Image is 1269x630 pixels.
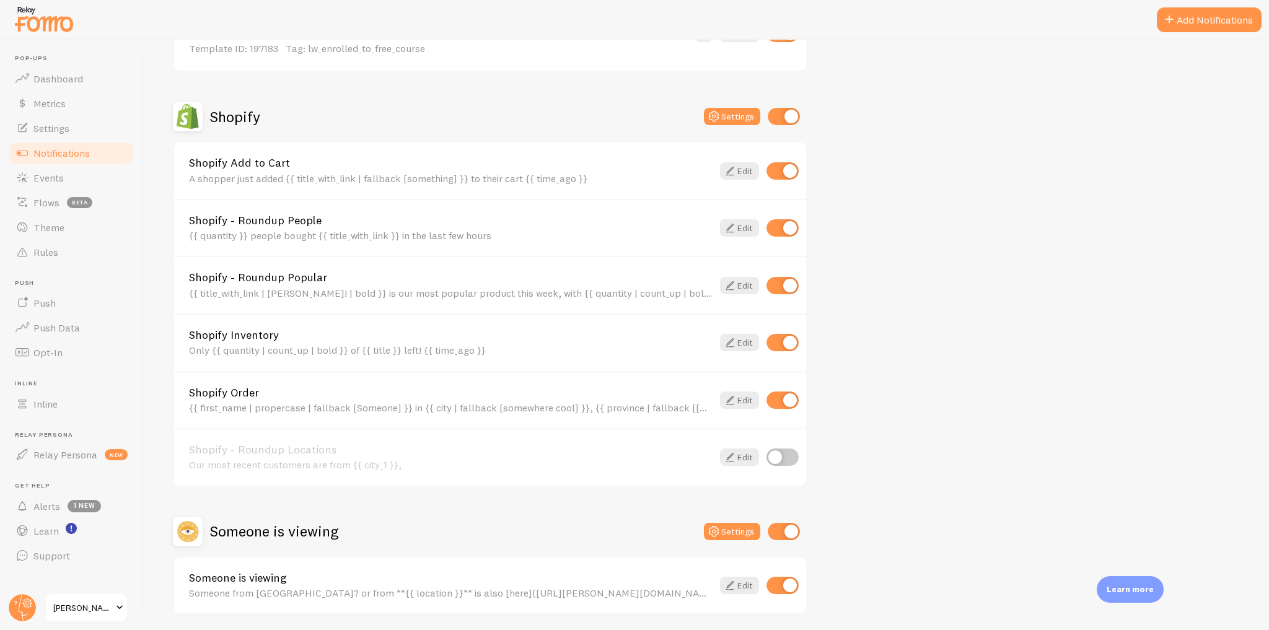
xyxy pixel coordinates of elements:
a: Alerts 1 new [7,494,135,518]
img: Shopify [173,102,203,131]
span: Inline [33,398,58,410]
a: Dashboard [7,66,135,91]
span: Rules [33,246,58,258]
a: Edit [720,334,759,351]
span: Settings [33,122,69,134]
span: Relay Persona [33,448,97,461]
div: {{ title_with_link | [PERSON_NAME]! | bold }} is our most popular product this week, with {{ quan... [189,287,713,299]
a: Rules [7,240,135,265]
span: Dashboard [33,72,83,85]
a: Flows beta [7,190,135,215]
span: Pop-ups [15,55,135,63]
a: Shopify Add to Cart [189,157,713,168]
a: Edit [720,392,759,409]
a: Opt-In [7,340,135,365]
a: Edit [720,277,759,294]
a: Settings [7,116,135,141]
a: Shopify - Roundup People [189,215,713,226]
span: Flows [33,196,59,209]
div: Someone from [GEOGRAPHIC_DATA]? or from **{{ location }}** is also [here]([URL][PERSON_NAME][DOMA... [189,587,713,598]
div: {{ first_name | propercase | fallback [Someone] }} in {{ city | fallback [somewhere cool] }}, {{ ... [189,402,713,413]
div: Our most recent customers are from {{ city_1 }}, [189,459,713,470]
span: Get Help [15,482,135,490]
div: A shopper just added {{ title_with_link | fallback [something] }} to their cart {{ time_ago }} [189,173,713,184]
span: Learn [33,525,59,537]
a: Edit [720,219,759,237]
a: Learn [7,518,135,543]
span: 1 new [68,500,101,512]
a: Theme [7,215,135,240]
span: Metrics [33,97,66,110]
span: Support [33,549,70,562]
span: Opt-In [33,346,63,359]
a: Push [7,291,135,315]
h2: Someone is viewing [210,522,338,541]
span: Push [33,297,56,309]
button: Settings [704,523,760,540]
h2: Shopify [210,107,260,126]
a: Support [7,543,135,568]
a: Shopify Inventory [189,330,713,341]
div: Learn more [1097,576,1164,603]
a: Edit [720,577,759,594]
a: Relay Persona new [7,442,135,467]
a: Push Data [7,315,135,340]
span: Push Data [33,322,80,334]
span: Notifications [33,147,90,159]
a: Events [7,165,135,190]
div: {{ quantity }} people bought {{ title_with_link }} in the last few hours [189,230,713,241]
span: Alerts [33,500,60,512]
a: Notifications [7,141,135,165]
span: beta [67,197,92,208]
a: Someone is viewing [189,572,713,584]
a: [PERSON_NAME]-test-store [45,593,128,623]
a: Edit [720,162,759,180]
span: [PERSON_NAME]-test-store [53,600,112,615]
span: Relay Persona [15,431,135,439]
a: Shopify - Roundup Popular [189,272,713,283]
span: Tag: lw_enrolled_to_free_course [286,42,425,55]
img: fomo-relay-logo-orange.svg [13,3,75,35]
div: **{{first_name | propercase | fallback to [A Padawan] }}** from **{{country}}** enrolled for free... [189,25,688,56]
span: new [105,449,128,460]
span: Push [15,279,135,287]
span: Theme [33,221,64,234]
a: Inline [7,392,135,416]
a: Shopify - Roundup Locations [189,444,713,455]
span: Template ID: 197183 [189,42,278,55]
a: Edit [720,448,759,466]
span: Events [33,172,64,184]
a: Metrics [7,91,135,116]
div: Only {{ quantity | count_up | bold }} of {{ title }} left! {{ time_ago }} [189,344,713,356]
p: Learn more [1107,584,1154,595]
span: Inline [15,380,135,388]
svg: <p>Watch New Feature Tutorials!</p> [66,523,77,534]
a: Shopify Order [189,387,713,398]
button: Settings [704,108,760,125]
img: Someone is viewing [173,517,203,546]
